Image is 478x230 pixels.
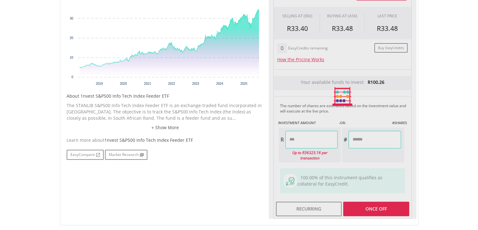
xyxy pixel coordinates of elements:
[96,82,103,85] text: 2019
[216,82,223,85] text: 2024
[67,102,264,121] p: The STANLIB S&P500 Info Tech Index Feeder ETF is an exchange-traded fund incorporated in [GEOGRAP...
[168,82,175,85] text: 2022
[71,75,73,79] text: 0
[104,137,193,143] span: 1nvest S&P500 Info Tech Index Feeder ETF
[144,82,151,85] text: 2021
[67,137,264,143] div: Learn more about
[120,82,127,85] text: 2020
[67,93,264,99] h5: About 1nvest S&P500 Info Tech Index Feeder ETF
[105,150,147,160] a: Market Research
[240,82,247,85] text: 2025
[69,36,73,40] text: 20
[67,124,264,131] a: + Show More
[69,56,73,59] text: 10
[69,17,73,20] text: 30
[192,82,199,85] text: 2023
[67,150,104,160] a: EasyCompare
